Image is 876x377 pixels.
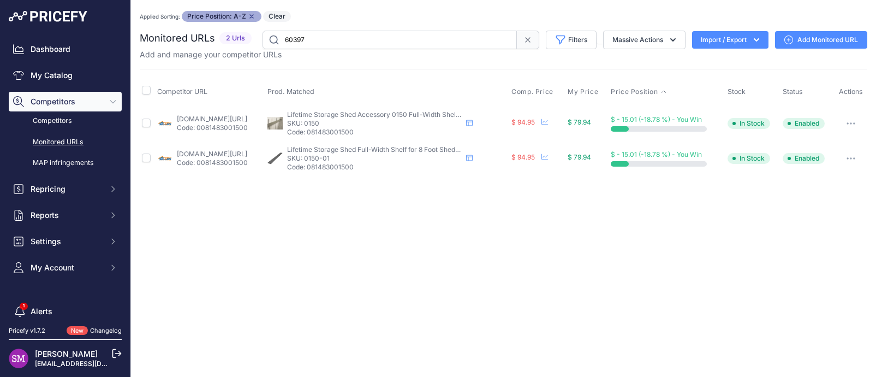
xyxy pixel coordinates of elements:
span: Comp. Price [511,87,553,96]
p: SKU: 0150 [287,119,462,128]
button: Import / Export [692,31,768,49]
span: Price Position [611,87,658,96]
a: Add Monitored URL [775,31,867,49]
div: Pricefy v1.7.2 [9,326,45,335]
button: Settings [9,232,122,251]
button: Price Position [611,87,666,96]
span: Price Position: A-Z [182,11,261,22]
nav: Sidebar [9,39,122,363]
span: $ 79.94 [568,118,591,126]
small: Applied Sorting: [140,13,180,20]
span: Lifetime Storage Shed Full-Width Shelf for 8 Foot Sheds, 0150 - Metal - Full-Width Shelf for 8 Fo... [287,145,609,154]
button: Repricing [9,179,122,199]
span: New [67,326,88,335]
span: $ 79.94 [568,153,591,161]
span: Status [783,87,803,96]
span: My Account [31,262,102,273]
span: Stock [728,87,746,96]
p: SKU: 0150-01 [287,154,462,163]
span: In Stock [728,118,770,129]
button: Clear [263,11,291,22]
span: $ - 15.01 (-18.78 %) - You Win [611,150,702,158]
span: Reports [31,210,102,221]
img: Pricefy Logo [9,11,87,22]
a: Changelog [90,327,122,334]
span: Repricing [31,184,102,195]
a: [PERSON_NAME] [35,349,98,358]
span: $ - 15.01 (-18.78 %) - You Win [611,115,702,123]
p: Code: 0081483001500 [177,158,248,167]
span: $ 94.95 [511,118,535,126]
span: Competitor URL [157,87,207,96]
button: Filters [546,31,597,49]
a: [EMAIL_ADDRESS][DOMAIN_NAME] [35,360,149,368]
span: Lifetime Storage Shed Accessory 0150 Full-Width Shelf for 8' Sheds - Beige - Full-Width (8 feet) [287,110,582,119]
input: Search [263,31,517,49]
a: [DOMAIN_NAME][URL] [177,150,247,158]
a: My Catalog [9,66,122,85]
span: Enabled [783,153,825,164]
span: Settings [31,236,102,247]
p: Code: 081483001500 [287,163,462,172]
span: My Price [568,87,598,96]
p: Add and manage your competitor URLs [140,49,282,60]
a: Alerts [9,302,122,321]
button: My Price [568,87,600,96]
p: Code: 081483001500 [287,128,462,137]
a: [DOMAIN_NAME][URL] [177,115,247,123]
span: 2 Urls [219,32,252,45]
span: In Stock [728,153,770,164]
p: Code: 0081483001500 [177,123,248,132]
span: Prod. Matched [267,87,314,96]
h2: Monitored URLs [140,31,215,46]
button: Comp. Price [511,87,556,96]
span: Competitors [31,96,102,107]
span: Actions [839,87,863,96]
span: Enabled [783,118,825,129]
button: Competitors [9,92,122,111]
button: Reports [9,205,122,225]
a: Dashboard [9,39,122,59]
span: $ 94.95 [511,153,535,161]
button: Massive Actions [603,31,686,49]
a: Competitors [9,111,122,131]
button: My Account [9,258,122,278]
a: MAP infringements [9,154,122,173]
a: Monitored URLs [9,133,122,152]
